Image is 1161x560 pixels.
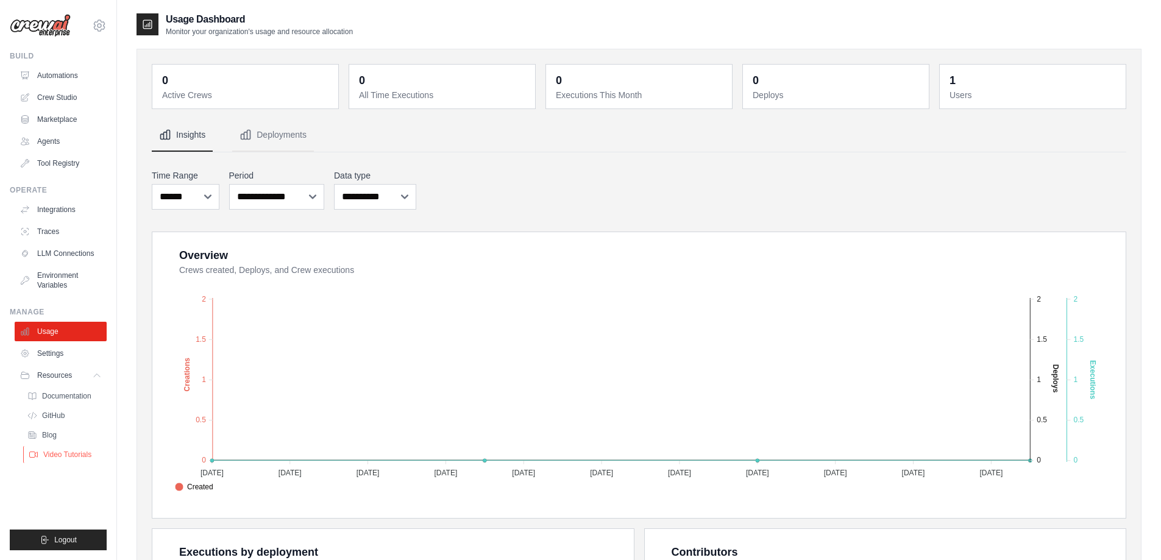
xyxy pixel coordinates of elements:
tspan: 2 [1073,295,1078,303]
tspan: [DATE] [979,469,1003,477]
tspan: 1 [1037,375,1041,384]
a: LLM Connections [15,244,107,263]
tspan: [DATE] [824,469,847,477]
span: GitHub [42,411,65,420]
div: Build [10,51,107,61]
tspan: 0.5 [1037,416,1047,424]
span: Logout [54,535,77,545]
tspan: 1.5 [1037,335,1047,344]
a: GitHub [22,407,107,424]
tspan: 1.5 [1073,335,1084,344]
nav: Tabs [152,119,1126,152]
tspan: [DATE] [902,469,925,477]
text: Deploys [1051,364,1060,393]
a: Settings [15,344,107,363]
a: Automations [15,66,107,85]
tspan: 1 [202,375,206,384]
tspan: [DATE] [279,469,302,477]
button: Insights [152,119,213,152]
tspan: 1.5 [196,335,206,344]
tspan: [DATE] [357,469,380,477]
span: Documentation [42,391,91,401]
a: Blog [22,427,107,444]
dt: Executions This Month [556,89,725,101]
span: Created [175,481,213,492]
a: Traces [15,222,107,241]
span: Video Tutorials [43,450,91,459]
a: Marketplace [15,110,107,129]
label: Time Range [152,169,219,182]
a: Integrations [15,200,107,219]
span: Resources [37,370,72,380]
p: Monitor your organization's usage and resource allocation [166,27,353,37]
dt: All Time Executions [359,89,528,101]
tspan: [DATE] [746,469,769,477]
button: Resources [15,366,107,385]
dt: Active Crews [162,89,331,101]
a: Documentation [22,388,107,405]
div: Operate [10,185,107,195]
text: Executions [1088,360,1097,399]
a: Environment Variables [15,266,107,295]
tspan: [DATE] [512,469,535,477]
tspan: [DATE] [435,469,458,477]
div: 0 [359,72,365,89]
tspan: [DATE] [590,469,613,477]
span: Blog [42,430,57,440]
tspan: 1 [1073,375,1078,384]
tspan: 0.5 [196,416,206,424]
div: 0 [556,72,562,89]
img: Logo [10,14,71,37]
div: 0 [162,72,168,89]
dt: Users [950,89,1118,101]
a: Tool Registry [15,154,107,173]
tspan: 0 [1073,456,1078,464]
text: Creations [183,358,191,392]
a: Crew Studio [15,88,107,107]
tspan: 2 [202,295,206,303]
tspan: 2 [1037,295,1041,303]
div: Overview [179,247,228,264]
tspan: [DATE] [668,469,691,477]
tspan: 0 [202,456,206,464]
dt: Crews created, Deploys, and Crew executions [179,264,1111,276]
tspan: 0 [1037,456,1041,464]
label: Data type [334,169,416,182]
a: Usage [15,322,107,341]
label: Period [229,169,325,182]
div: 1 [950,72,956,89]
tspan: 0.5 [1073,416,1084,424]
div: Manage [10,307,107,317]
a: Agents [15,132,107,151]
h2: Usage Dashboard [166,12,353,27]
a: Video Tutorials [23,446,108,463]
tspan: [DATE] [201,469,224,477]
button: Deployments [232,119,314,152]
div: 0 [753,72,759,89]
dt: Deploys [753,89,921,101]
button: Logout [10,530,107,550]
